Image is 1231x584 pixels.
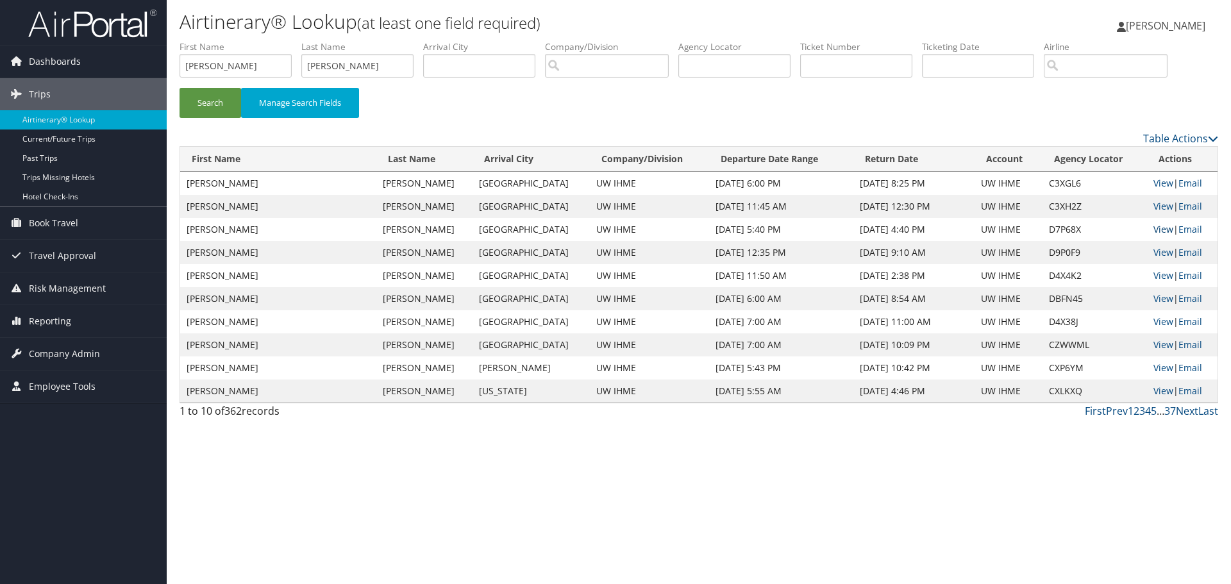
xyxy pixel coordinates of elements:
a: 2 [1134,404,1139,418]
span: … [1157,404,1164,418]
td: [DATE] 2:38 PM [853,264,975,287]
th: Account: activate to sort column ascending [975,147,1043,172]
td: [GEOGRAPHIC_DATA] [473,333,590,356]
a: Email [1178,338,1202,351]
label: Ticketing Date [922,40,1044,53]
span: Employee Tools [29,371,96,403]
td: UW IHME [975,172,1043,195]
img: airportal-logo.png [28,8,156,38]
td: | [1147,310,1218,333]
td: [DATE] 5:55 AM [709,380,853,403]
label: Ticket Number [800,40,922,53]
div: 1 to 10 of records [180,403,425,425]
a: 1 [1128,404,1134,418]
td: [DATE] 8:25 PM [853,172,975,195]
a: View [1153,269,1173,281]
td: [GEOGRAPHIC_DATA] [473,287,590,310]
th: Agency Locator: activate to sort column ascending [1043,147,1147,172]
td: CXP6YM [1043,356,1147,380]
td: UW IHME [590,287,709,310]
td: | [1147,172,1218,195]
label: Agency Locator [678,40,800,53]
td: UW IHME [975,380,1043,403]
td: [PERSON_NAME] [180,195,376,218]
td: [PERSON_NAME] [180,218,376,241]
th: Actions [1147,147,1218,172]
label: Airline [1044,40,1177,53]
a: View [1153,315,1173,328]
td: [PERSON_NAME] [180,310,376,333]
td: UW IHME [590,195,709,218]
td: UW IHME [590,333,709,356]
td: [PERSON_NAME] [376,356,473,380]
td: UW IHME [975,195,1043,218]
a: View [1153,292,1173,305]
td: C3XGL6 [1043,172,1147,195]
a: Email [1178,385,1202,397]
td: [DATE] 9:10 AM [853,241,975,264]
td: UW IHME [975,264,1043,287]
td: UW IHME [975,241,1043,264]
span: Book Travel [29,207,78,239]
td: UW IHME [975,287,1043,310]
td: [PERSON_NAME] [376,287,473,310]
td: [PERSON_NAME] [376,218,473,241]
span: 362 [224,404,242,418]
td: | [1147,241,1218,264]
td: UW IHME [975,218,1043,241]
td: [PERSON_NAME] [180,333,376,356]
span: Reporting [29,305,71,337]
a: 4 [1145,404,1151,418]
a: View [1153,200,1173,212]
td: [DATE] 8:54 AM [853,287,975,310]
td: [GEOGRAPHIC_DATA] [473,218,590,241]
td: [DATE] 7:00 AM [709,333,853,356]
td: [PERSON_NAME] [180,287,376,310]
a: View [1153,223,1173,235]
a: Next [1176,404,1198,418]
a: View [1153,177,1173,189]
a: Prev [1106,404,1128,418]
td: UW IHME [975,310,1043,333]
td: [DATE] 10:42 PM [853,356,975,380]
td: [GEOGRAPHIC_DATA] [473,195,590,218]
td: | [1147,380,1218,403]
th: Last Name: activate to sort column ascending [376,147,473,172]
span: Company Admin [29,338,100,370]
td: [PERSON_NAME] [376,195,473,218]
label: First Name [180,40,301,53]
td: [DATE] 11:00 AM [853,310,975,333]
a: Email [1178,292,1202,305]
td: | [1147,195,1218,218]
td: [DATE] 7:00 AM [709,310,853,333]
td: UW IHME [975,356,1043,380]
span: Travel Approval [29,240,96,272]
td: UW IHME [590,241,709,264]
a: Email [1178,246,1202,258]
td: UW IHME [975,333,1043,356]
label: Last Name [301,40,423,53]
td: [PERSON_NAME] [376,310,473,333]
a: 5 [1151,404,1157,418]
a: Email [1178,269,1202,281]
td: D7P68X [1043,218,1147,241]
a: 3 [1139,404,1145,418]
a: View [1153,246,1173,258]
th: Arrival City: activate to sort column ascending [473,147,590,172]
td: [GEOGRAPHIC_DATA] [473,172,590,195]
a: [PERSON_NAME] [1117,6,1218,45]
td: DBFN45 [1043,287,1147,310]
td: UW IHME [590,218,709,241]
td: | [1147,356,1218,380]
a: First [1085,404,1106,418]
td: [US_STATE] [473,380,590,403]
a: Email [1178,223,1202,235]
button: Manage Search Fields [241,88,359,118]
td: UW IHME [590,264,709,287]
span: Risk Management [29,272,106,305]
a: Email [1178,315,1202,328]
label: Company/Division [545,40,678,53]
td: [DATE] 12:35 PM [709,241,853,264]
td: [DATE] 11:50 AM [709,264,853,287]
td: [DATE] 6:00 AM [709,287,853,310]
